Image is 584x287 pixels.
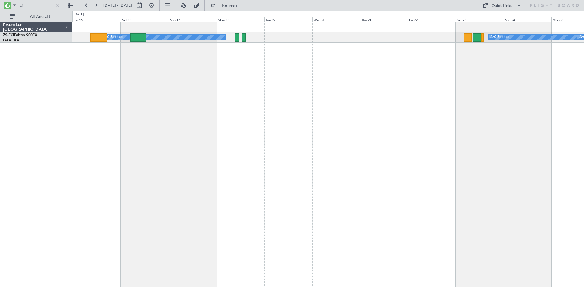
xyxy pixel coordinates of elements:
[74,12,84,17] div: [DATE]
[408,17,456,22] div: Fri 22
[169,17,217,22] div: Sun 17
[312,17,360,22] div: Wed 20
[103,3,132,8] span: [DATE] - [DATE]
[208,1,244,10] button: Refresh
[103,33,123,42] div: A/C Booked
[360,17,408,22] div: Thu 21
[264,17,312,22] div: Tue 19
[7,12,66,22] button: All Aircraft
[3,33,14,37] span: ZS-FCI
[121,17,169,22] div: Sat 16
[479,1,524,10] button: Quick Links
[73,17,121,22] div: Fri 15
[492,3,512,9] div: Quick Links
[16,15,64,19] span: All Aircraft
[456,17,503,22] div: Sat 23
[19,1,54,10] input: A/C (Reg. or Type)
[3,33,37,37] a: ZS-FCIFalcon 900EX
[3,38,19,43] a: FALA/HLA
[217,3,242,8] span: Refresh
[504,17,551,22] div: Sun 24
[217,17,264,22] div: Mon 18
[490,33,509,42] div: A/C Booked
